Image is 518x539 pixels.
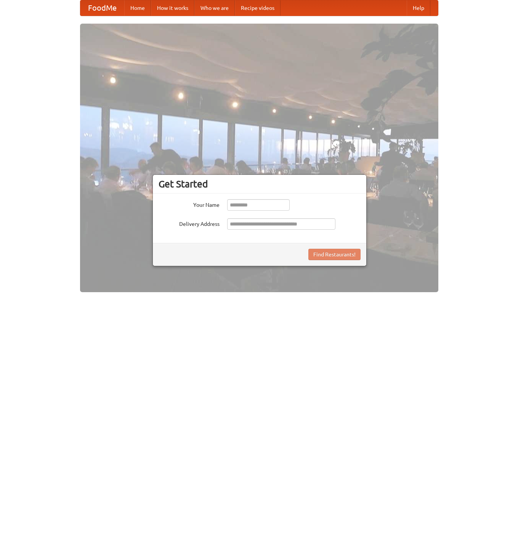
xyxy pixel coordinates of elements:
[159,218,220,228] label: Delivery Address
[80,0,124,16] a: FoodMe
[194,0,235,16] a: Who we are
[407,0,430,16] a: Help
[235,0,281,16] a: Recipe videos
[151,0,194,16] a: How it works
[124,0,151,16] a: Home
[308,249,361,260] button: Find Restaurants!
[159,199,220,209] label: Your Name
[159,178,361,190] h3: Get Started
